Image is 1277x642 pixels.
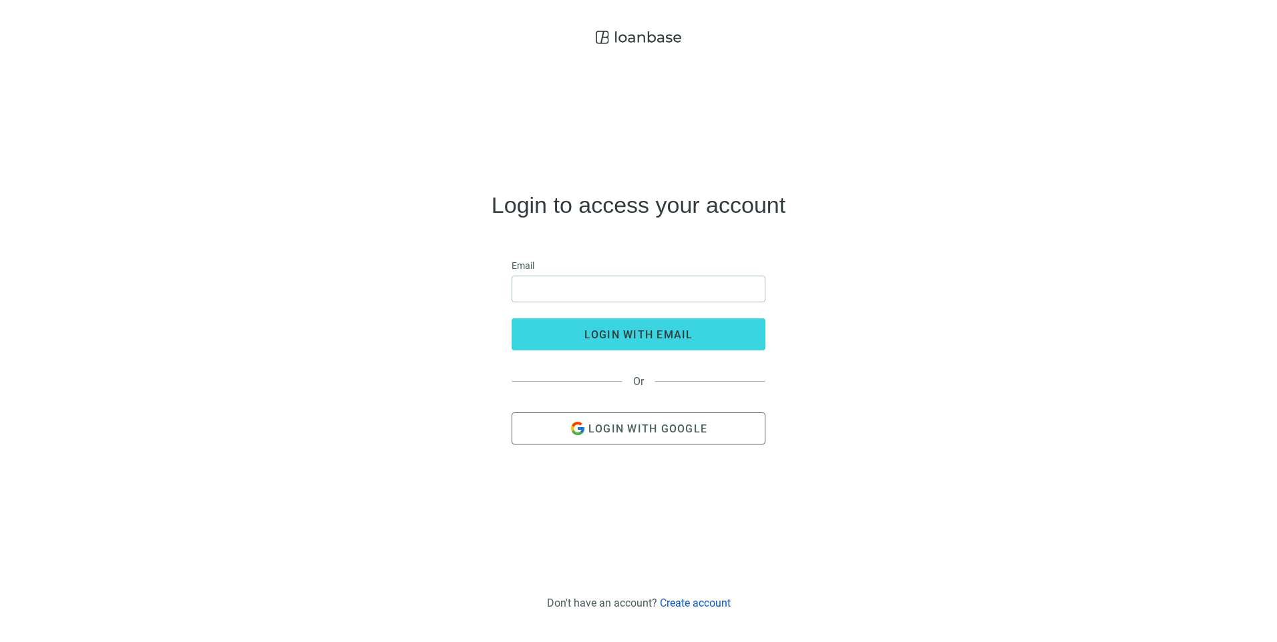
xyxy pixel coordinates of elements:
h4: Login to access your account [492,194,785,216]
a: Create account [660,597,731,609]
span: Login with Google [588,422,707,435]
button: Login with Google [512,412,765,444]
span: login with email [584,328,693,341]
div: Don't have an account? [547,597,731,609]
button: login with email [512,318,765,350]
span: Email [512,258,534,273]
span: Or [622,375,655,388]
